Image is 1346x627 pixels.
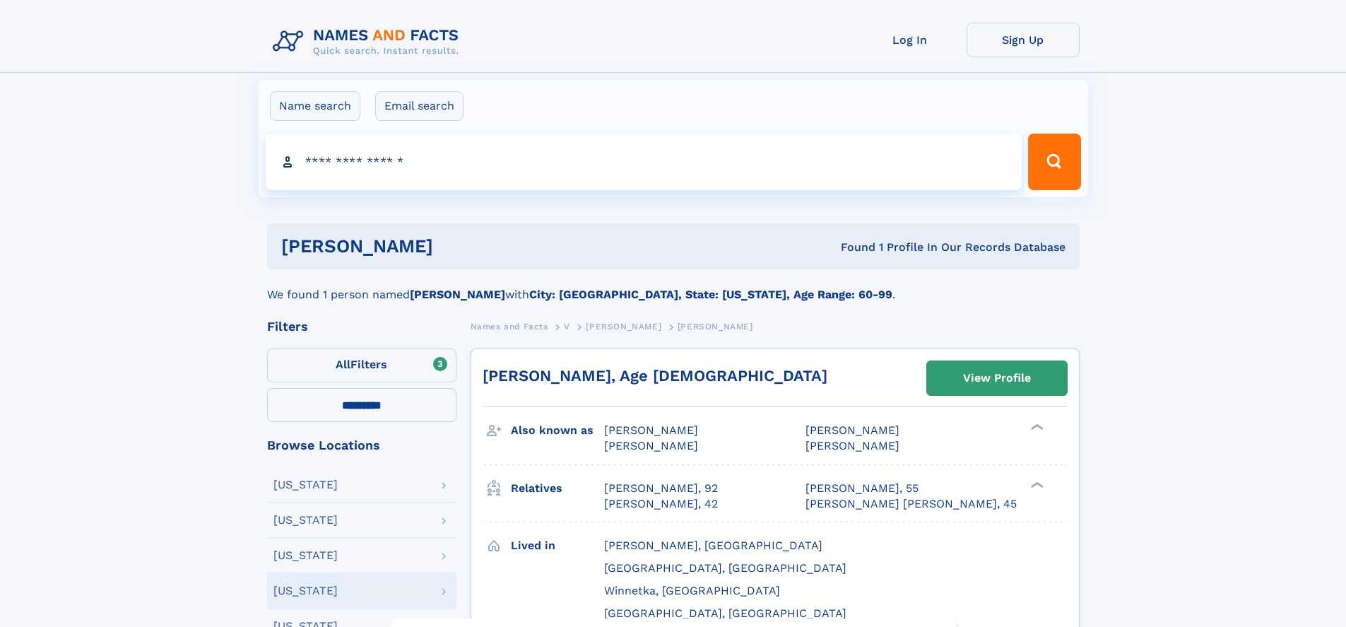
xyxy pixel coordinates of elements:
[805,423,899,437] span: [PERSON_NAME]
[586,322,661,332] span: [PERSON_NAME]
[604,439,698,452] span: [PERSON_NAME]
[273,585,338,597] div: [US_STATE]
[281,238,637,255] h1: [PERSON_NAME]
[266,134,1022,190] input: search input
[273,515,338,526] div: [US_STATE]
[1027,480,1044,489] div: ❯
[511,534,604,558] h3: Lived in
[805,481,919,496] a: [PERSON_NAME], 55
[270,91,360,121] label: Name search
[267,320,456,333] div: Filters
[805,496,1017,512] a: [PERSON_NAME] [PERSON_NAME], 45
[604,481,718,496] a: [PERSON_NAME], 92
[1027,423,1044,432] div: ❯
[564,317,570,335] a: V
[604,423,698,437] span: [PERSON_NAME]
[854,23,967,57] a: Log In
[483,367,827,385] a: [PERSON_NAME], Age [DEMOGRAPHIC_DATA]
[564,322,570,332] span: V
[967,23,1080,57] a: Sign Up
[375,91,464,121] label: Email search
[927,361,1067,395] a: View Profile
[604,607,846,620] span: [GEOGRAPHIC_DATA], [GEOGRAPHIC_DATA]
[267,439,456,452] div: Browse Locations
[336,358,350,371] span: All
[678,322,753,332] span: [PERSON_NAME]
[529,288,892,301] b: City: [GEOGRAPHIC_DATA], State: [US_STATE], Age Range: 60-99
[586,317,661,335] a: [PERSON_NAME]
[805,439,899,452] span: [PERSON_NAME]
[604,539,822,552] span: [PERSON_NAME], [GEOGRAPHIC_DATA]
[963,362,1031,394] div: View Profile
[267,269,1080,303] div: We found 1 person named with .
[267,23,471,61] img: Logo Names and Facts
[604,496,718,512] a: [PERSON_NAME], 42
[267,348,456,382] label: Filters
[604,561,846,575] span: [GEOGRAPHIC_DATA], [GEOGRAPHIC_DATA]
[471,317,548,335] a: Names and Facts
[273,479,338,491] div: [US_STATE]
[511,418,604,443] h3: Also known as
[511,476,604,500] h3: Relatives
[1028,134,1080,190] button: Search Button
[273,550,338,561] div: [US_STATE]
[637,240,1065,255] div: Found 1 Profile In Our Records Database
[410,288,505,301] b: [PERSON_NAME]
[604,584,780,597] span: Winnetka, [GEOGRAPHIC_DATA]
